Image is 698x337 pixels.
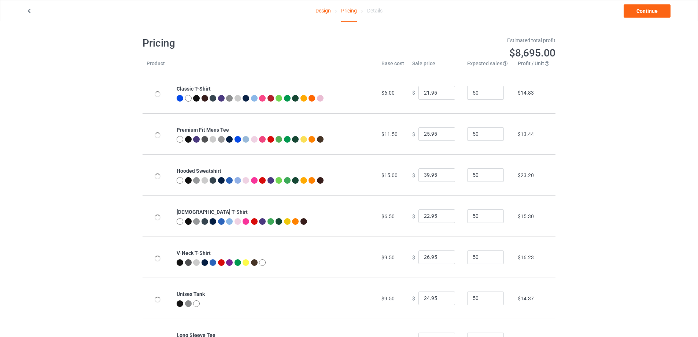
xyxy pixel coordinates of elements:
th: Product [143,60,173,72]
b: Premium Fit Mens Tee [177,127,229,133]
div: Estimated total profit [354,37,556,44]
span: $ [412,213,415,219]
span: $ [412,172,415,178]
b: Hooded Sweatshirt [177,168,221,174]
span: $23.20 [518,172,534,178]
span: $15.30 [518,213,534,219]
span: $6.00 [381,90,395,96]
span: $15.00 [381,172,398,178]
span: $16.23 [518,254,534,260]
span: $ [412,90,415,96]
th: Base cost [377,60,408,72]
b: [DEMOGRAPHIC_DATA] T-Shirt [177,209,248,215]
h1: Pricing [143,37,344,50]
span: $6.50 [381,213,395,219]
b: V-Neck T-Shirt [177,250,211,256]
span: $8,695.00 [509,47,555,59]
span: $ [412,131,415,137]
a: Continue [624,4,671,18]
b: Unisex Tank [177,291,205,297]
th: Sale price [408,60,463,72]
img: heather_texture.png [185,300,192,307]
span: $9.50 [381,296,395,301]
a: Design [315,0,331,21]
span: $9.50 [381,254,395,260]
div: Details [367,0,383,21]
div: Pricing [341,0,357,22]
th: Profit / Unit [514,60,555,72]
span: $ [412,295,415,301]
img: heather_texture.png [226,95,233,102]
th: Expected sales [463,60,514,72]
b: Classic T-Shirt [177,86,211,92]
span: $13.44 [518,131,534,137]
span: $11.50 [381,131,398,137]
span: $14.37 [518,296,534,301]
img: heather_texture.png [218,136,225,143]
span: $ [412,254,415,260]
span: $14.83 [518,90,534,96]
